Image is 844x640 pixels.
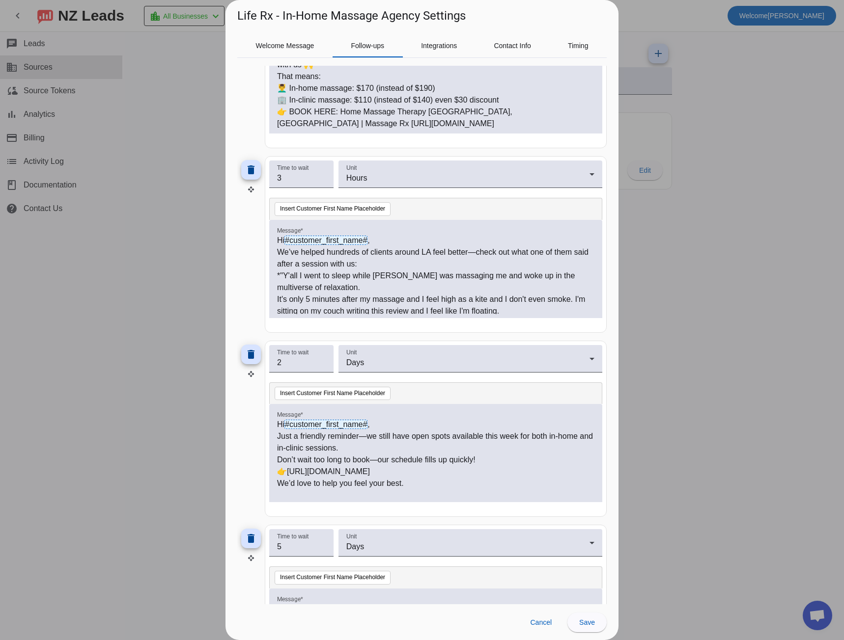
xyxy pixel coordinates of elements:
[277,466,594,478] p: 👉[URL][DOMAIN_NAME]
[568,42,589,49] span: Timing
[277,94,594,106] p: 🏢 In-clinic massage: $110 (instead of $140) even $30 discount
[275,571,391,585] button: Insert Customer First Name Placeholder
[346,164,357,171] mat-label: Unit
[421,42,457,49] span: Integrations
[277,164,309,171] mat-label: Time to wait
[346,349,357,355] mat-label: Unit
[284,236,367,245] span: #customer_first_name#
[277,454,594,466] p: Don’t wait too long to book—our schedule fills up quickly!
[277,533,309,540] mat-label: Time to wait
[277,478,594,489] p: We’d love to help you feel your best.
[277,235,594,246] p: Hi ,
[275,387,391,400] button: Insert Customer First Name Placeholder
[245,533,257,544] mat-icon: delete
[237,8,466,24] h1: Life Rx - In-Home Massage Agency Settings
[522,613,560,632] button: Cancel
[277,293,594,317] p: It's only 5 minutes after my massage and I feel high as a kite and I don't even smoke. I'm sittin...
[245,348,257,360] mat-icon: delete
[284,420,367,429] span: #customer_first_name#
[277,82,594,94] p: 💆‍♂️ In-home massage: $170 (instead of $190)
[346,358,364,367] span: Days
[530,618,552,626] span: Cancel
[277,419,594,430] p: Hi ,
[277,106,594,130] p: 👉 BOOK HERE: Home Massage Therapy [GEOGRAPHIC_DATA], [GEOGRAPHIC_DATA] | Massage Rx [URL][DOMAIN_...
[277,270,594,293] p: *"Y'all I went to sleep while [PERSON_NAME] was massaging me and woke up in the multiverse of rel...
[277,603,594,615] p: Hi ,
[277,71,594,82] p: That means:
[245,164,257,176] mat-icon: delete
[346,174,367,182] span: Hours
[277,349,309,355] mat-label: Time to wait
[277,246,594,270] p: We’ve helped hundreds of clients around LA feel better—check out what one of them said after a se...
[256,42,314,49] span: Welcome Message
[494,42,531,49] span: Contact Info
[277,430,594,454] p: Just a friendly reminder—we still have open spots available this week for both in-home and in-cli...
[579,618,595,626] span: Save
[346,533,357,540] mat-label: Unit
[346,542,364,551] span: Days
[567,613,607,632] button: Save
[275,202,391,216] button: Insert Customer First Name Placeholder
[351,42,384,49] span: Follow-ups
